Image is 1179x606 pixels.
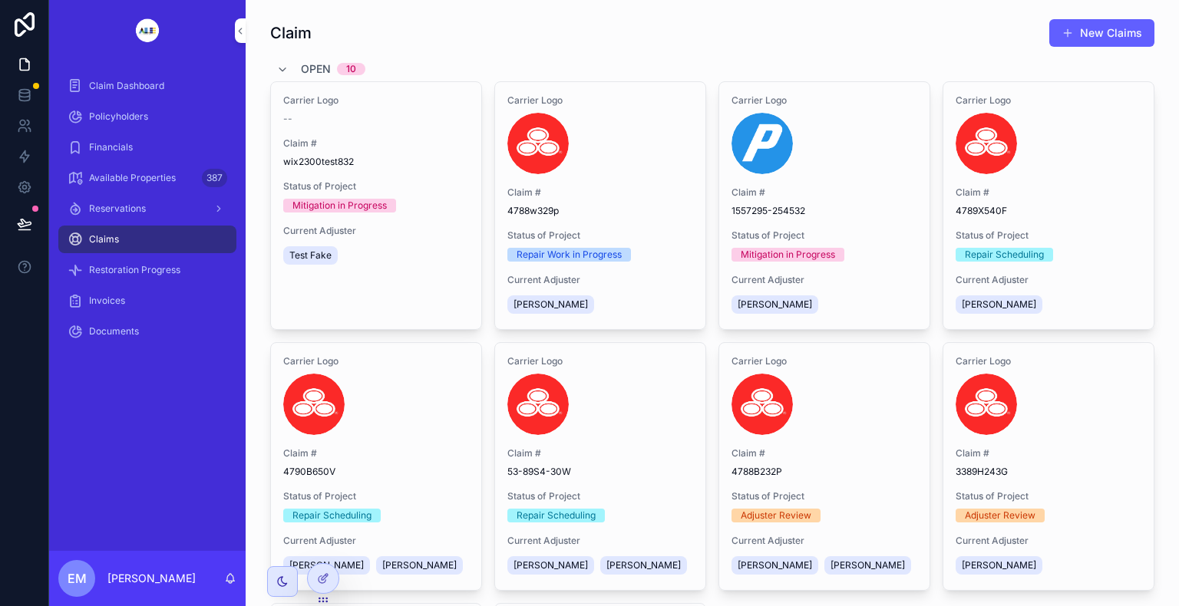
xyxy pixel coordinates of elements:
span: -- [283,113,292,125]
span: Status of Project [956,490,1141,502]
span: Current Adjuster [956,274,1141,286]
span: [PERSON_NAME] [962,298,1036,311]
span: Claim # [507,447,693,459]
a: Carrier LogoClaim #4790B650VStatus of ProjectRepair SchedulingCurrent Adjuster[PERSON_NAME][PERSO... [270,342,482,591]
div: Mitigation in Progress [741,248,835,262]
a: Claim Dashboard [58,72,236,100]
a: Invoices [58,287,236,315]
a: Carrier LogoClaim #53-89S4-30WStatus of ProjectRepair SchedulingCurrent Adjuster[PERSON_NAME][PER... [494,342,706,591]
span: Carrier Logo [507,94,693,107]
span: Policyholders [89,110,148,123]
span: wix2300test832 [283,156,469,168]
a: Carrier LogoClaim #1557295-254532Status of ProjectMitigation in ProgressCurrent Adjuster[PERSON_N... [718,81,930,330]
span: Claim # [732,186,917,199]
span: Claim # [507,186,693,199]
span: Invoices [89,295,125,307]
span: Carrier Logo [956,94,1141,107]
div: Adjuster Review [741,509,811,522]
span: Financials [89,141,133,153]
span: Test Fake [289,249,332,262]
a: Restoration Progress [58,256,236,284]
span: 4790B650V [283,466,469,478]
a: Carrier LogoClaim #4788B232PStatus of ProjectAdjuster ReviewCurrent Adjuster[PERSON_NAME][PERSON_... [718,342,930,591]
a: Carrier LogoClaim #3389H243GStatus of ProjectAdjuster ReviewCurrent Adjuster[PERSON_NAME] [943,342,1154,591]
span: Current Adjuster [507,535,693,547]
span: 4789X540F [956,205,1141,217]
span: [PERSON_NAME] [962,559,1036,571]
span: 3389H243G [956,466,1141,478]
span: [PERSON_NAME] [606,559,681,571]
div: Repair Work in Progress [517,248,622,262]
span: Status of Project [732,229,917,242]
span: Claim Dashboard [89,80,164,92]
span: Restoration Progress [89,264,180,276]
span: Current Adjuster [956,535,1141,547]
div: 10 [346,63,356,75]
span: Status of Project [283,490,469,502]
span: Carrier Logo [507,355,693,367]
span: Documents [89,325,139,338]
span: [PERSON_NAME] [738,559,812,571]
span: Reservations [89,203,146,215]
span: Current Adjuster [283,225,469,237]
span: Claim # [732,447,917,459]
span: Current Adjuster [732,274,917,286]
a: Documents [58,318,236,345]
a: Claims [58,226,236,253]
span: Carrier Logo [283,355,469,367]
span: [PERSON_NAME] [738,298,812,311]
span: Claims [89,233,119,245]
a: Available Properties387 [58,164,236,192]
a: Carrier LogoClaim #4788w329pStatus of ProjectRepair Work in ProgressCurrent Adjuster[PERSON_NAME] [494,81,706,330]
span: [PERSON_NAME] [831,559,905,571]
span: Claim # [956,447,1141,459]
span: Claim # [956,186,1141,199]
span: Current Adjuster [732,535,917,547]
span: Carrier Logo [732,94,917,107]
a: Policyholders [58,103,236,130]
span: Current Adjuster [507,274,693,286]
span: 4788w329p [507,205,693,217]
span: Open [301,61,331,77]
span: Status of Project [956,229,1141,242]
span: 53-89S4-30W [507,466,693,478]
div: Adjuster Review [965,509,1035,522]
span: [PERSON_NAME] [514,559,588,571]
span: [PERSON_NAME] [382,559,457,571]
span: Available Properties [89,172,176,184]
span: Claim # [283,447,469,459]
div: Repair Scheduling [292,509,372,522]
span: Carrier Logo [732,355,917,367]
span: [PERSON_NAME] [514,298,588,311]
span: EM [68,569,87,588]
a: Carrier LogoClaim #4789X540FStatus of ProjectRepair SchedulingCurrent Adjuster[PERSON_NAME] [943,81,1154,330]
span: Status of Project [507,229,693,242]
span: 1557295-254532 [732,205,917,217]
div: Mitigation in Progress [292,199,387,212]
div: Repair Scheduling [965,248,1044,262]
span: Carrier Logo [956,355,1141,367]
p: [PERSON_NAME] [107,571,196,586]
div: Repair Scheduling [517,509,596,522]
span: Status of Project [507,490,693,502]
img: App logo [124,18,171,43]
span: [PERSON_NAME] [289,559,364,571]
span: Status of Project [283,180,469,193]
div: 387 [202,169,227,187]
a: Carrier Logo--Claim #wix2300test832Status of ProjectMitigation in ProgressCurrent AdjusterTest Fake [270,81,482,330]
span: Status of Project [732,490,917,502]
span: Current Adjuster [283,535,469,547]
span: 4788B232P [732,466,917,478]
h1: Claim [270,22,312,44]
button: New Claims [1049,19,1154,47]
a: Financials [58,133,236,161]
a: Reservations [58,195,236,222]
div: scrollable content [49,61,246,365]
span: Claim # [283,137,469,150]
span: Carrier Logo [283,94,469,107]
